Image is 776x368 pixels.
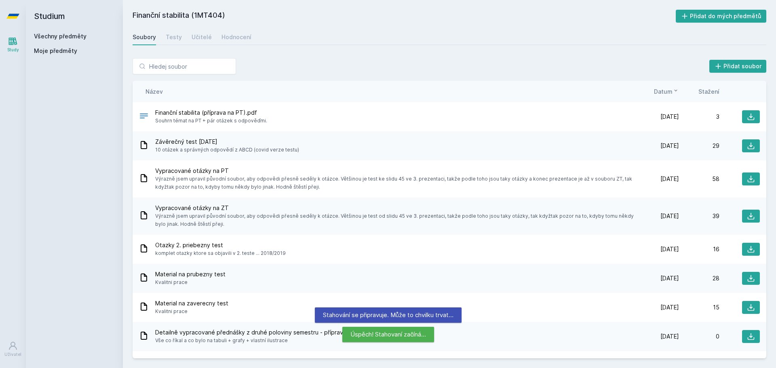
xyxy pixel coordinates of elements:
[139,111,149,123] div: PDF
[155,204,635,212] span: Vypracované otázky na ZT
[654,87,673,96] span: Datum
[660,175,679,183] span: [DATE]
[660,332,679,341] span: [DATE]
[679,245,719,253] div: 16
[660,245,679,253] span: [DATE]
[2,32,24,57] a: Study
[155,241,286,249] span: Otazky 2. priebezny test
[155,167,635,175] span: Vypracované otázky na PT
[155,138,299,146] span: Závěrečný test [DATE]
[192,29,212,45] a: Učitelé
[166,33,182,41] div: Testy
[221,29,251,45] a: Hodnocení
[698,87,719,96] button: Stažení
[155,109,267,117] span: Finanční stabilita (příprava na PT).pdf
[155,175,635,191] span: Výrazně jsem upravil původní soubor, aby odpovědi přesně seděly k otázce. Většinou je test ke sli...
[166,29,182,45] a: Testy
[155,249,286,257] span: komplet otazky ktore sa objavili v 2. teste ... 2018/2019
[133,29,156,45] a: Soubory
[155,299,228,307] span: Material na zaverecny test
[342,327,434,342] div: Úspěch! Stahovaní začíná…
[155,278,226,286] span: Kvalitni prace
[679,212,719,220] div: 39
[679,142,719,150] div: 29
[155,212,635,228] span: Výrazně jsem upravil původní soubor, aby odpovědi přesně seděly k otázce. Většinou je test od sli...
[709,60,767,73] button: Přidat soubor
[660,113,679,121] span: [DATE]
[660,212,679,220] span: [DATE]
[145,87,163,96] button: Název
[155,307,228,315] span: Kvalitni prace
[660,274,679,282] span: [DATE]
[155,146,299,154] span: 10 otázek a správných odpovědí z ABCD (covid verze testu)
[34,33,86,40] a: Všechny předměty
[315,307,462,323] div: Stahování se připravuje. Může to chvilku trvat…
[221,33,251,41] div: Hodnocení
[155,328,398,336] span: Detailně vypracované přednášky z druhé poloviny semestru - příprava na závěrečný test
[679,113,719,121] div: 3
[7,47,19,53] div: Study
[133,58,236,74] input: Hledej soubor
[660,142,679,150] span: [DATE]
[660,303,679,311] span: [DATE]
[679,303,719,311] div: 15
[133,33,156,41] div: Soubory
[679,274,719,282] div: 28
[155,270,226,278] span: Material na prubezny test
[679,175,719,183] div: 58
[679,332,719,341] div: 0
[192,33,212,41] div: Učitelé
[133,10,676,23] h2: Finanční stabilita (1MT404)
[155,357,269,366] span: Průběžný test - ZS 16/17 (i LS 15/16)
[654,87,679,96] button: Datum
[2,337,24,362] a: Uživatel
[155,117,267,125] span: Souhrn témat na PT + pár otázek s odpověďmi.
[4,351,21,357] div: Uživatel
[676,10,767,23] button: Přidat do mých předmětů
[34,47,77,55] span: Moje předměty
[155,336,398,345] span: Vše co říkal a co bylo na tabuli + grafy + vlastní ilustrace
